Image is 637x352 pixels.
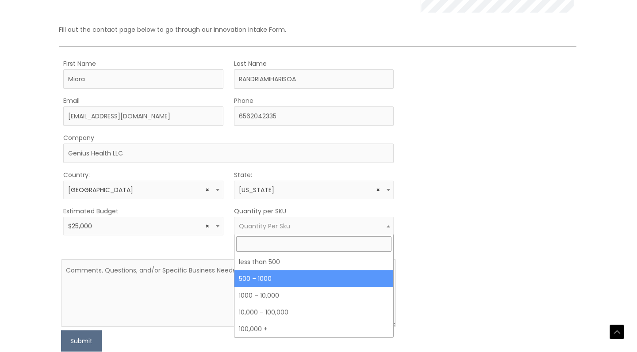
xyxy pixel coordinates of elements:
span: United States [63,181,223,199]
span: Remove all items [205,186,209,194]
span: United States [68,186,218,194]
span: $25,000 [63,217,223,235]
span: $25,000 [68,222,218,231]
span: Remove all items [205,222,209,231]
input: Company Name [63,144,394,163]
li: 10,000 – 100,000 [234,304,394,321]
label: Last Name [234,58,267,69]
label: Email [63,95,80,106]
label: Company [63,132,94,144]
span: Remove all items [376,186,380,194]
span: Quantity Per Sku [239,222,290,231]
input: First Name [63,69,223,89]
li: 100,000 + [234,321,394,337]
label: State: [234,169,252,181]
label: Estimated Budget [63,205,119,217]
li: 1000 – 10,000 [234,287,394,304]
li: 500 – 1000 [234,270,394,287]
label: First Name [63,58,96,69]
label: Quantity per SKU [234,205,286,217]
p: Fill out the contact page below to go through our Innovation Intake Form. [59,24,577,35]
input: Enter Your Phone Number [234,106,394,126]
span: Florida [234,181,394,199]
input: Enter Your Email [63,106,223,126]
span: Florida [239,186,389,194]
label: Phone [234,95,253,106]
li: less than 500 [234,254,394,270]
label: Country: [63,169,90,181]
button: Submit [61,330,102,352]
input: Last Name [234,69,394,89]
